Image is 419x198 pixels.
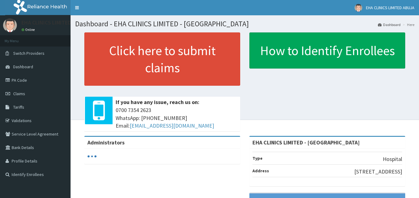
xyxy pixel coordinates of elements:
[3,18,17,32] img: User Image
[21,20,88,25] p: EHA CLINICS LIMITED ABUJA
[116,106,237,130] span: 0700 7354 2623 WhatsApp: [PHONE_NUMBER] Email:
[366,5,414,10] span: EHA CLINICS LIMITED ABUJA
[401,22,414,27] li: Here
[378,22,401,27] a: Dashboard
[249,32,405,69] a: How to Identify Enrollees
[13,64,33,69] span: Dashboard
[383,155,402,163] p: Hospital
[13,91,25,96] span: Claims
[116,99,199,106] b: If you have any issue, reach us on:
[75,20,414,28] h1: Dashboard - EHA CLINICS LIMITED - [GEOGRAPHIC_DATA]
[252,139,360,146] strong: EHA CLINICS LIMITED - [GEOGRAPHIC_DATA]
[130,122,214,129] a: [EMAIL_ADDRESS][DOMAIN_NAME]
[21,28,36,32] a: Online
[87,152,97,161] svg: audio-loading
[252,168,269,174] b: Address
[13,50,44,56] span: Switch Providers
[354,168,402,176] p: [STREET_ADDRESS]
[355,4,362,12] img: User Image
[252,155,263,161] b: Type
[87,139,125,146] b: Administrators
[13,104,24,110] span: Tariffs
[84,32,240,86] a: Click here to submit claims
